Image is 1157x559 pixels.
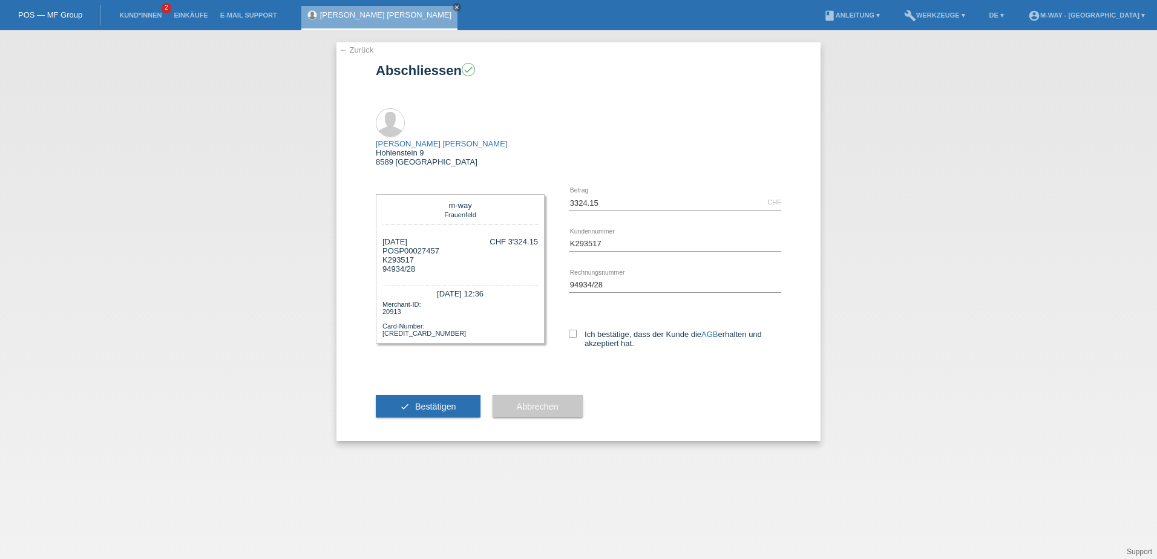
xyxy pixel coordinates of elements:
div: CHF 3'324.15 [490,237,538,246]
i: check [463,64,474,75]
span: K293517 [382,255,414,264]
a: Kund*innen [113,11,168,19]
div: CHF [767,198,781,206]
a: [PERSON_NAME] [PERSON_NAME] [320,10,451,19]
a: POS — MF Group [18,10,82,19]
label: Ich bestätige, dass der Kunde die erhalten und akzeptiert hat. [569,330,781,348]
a: Einkäufe [168,11,214,19]
button: check Bestätigen [376,395,480,418]
i: account_circle [1028,10,1040,22]
h1: Abschliessen [376,63,781,78]
span: Abbrechen [517,402,559,411]
i: check [400,402,410,411]
a: Support [1127,548,1152,556]
i: close [454,4,460,10]
div: Hohlenstein 9 8589 [GEOGRAPHIC_DATA] [376,139,507,166]
a: ← Zurück [339,45,373,54]
div: [DATE] POSP00027457 [382,237,439,273]
div: Merchant-ID: 20913 Card-Number: [CREDIT_CARD_NUMBER] [382,299,538,337]
div: m-way [385,201,535,210]
a: close [453,3,461,11]
i: build [904,10,916,22]
a: AGB [701,330,718,339]
div: Frauenfeld [385,210,535,218]
a: buildWerkzeuge ▾ [898,11,971,19]
div: [DATE] 12:36 [382,286,538,299]
button: Abbrechen [493,395,583,418]
a: bookAnleitung ▾ [818,11,886,19]
i: book [824,10,836,22]
a: [PERSON_NAME] [PERSON_NAME] [376,139,507,148]
span: 94934/28 [382,264,415,273]
span: 2 [162,3,171,13]
a: DE ▾ [983,11,1010,19]
a: E-Mail Support [214,11,283,19]
a: account_circlem-way - [GEOGRAPHIC_DATA] ▾ [1022,11,1151,19]
span: Bestätigen [415,402,456,411]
